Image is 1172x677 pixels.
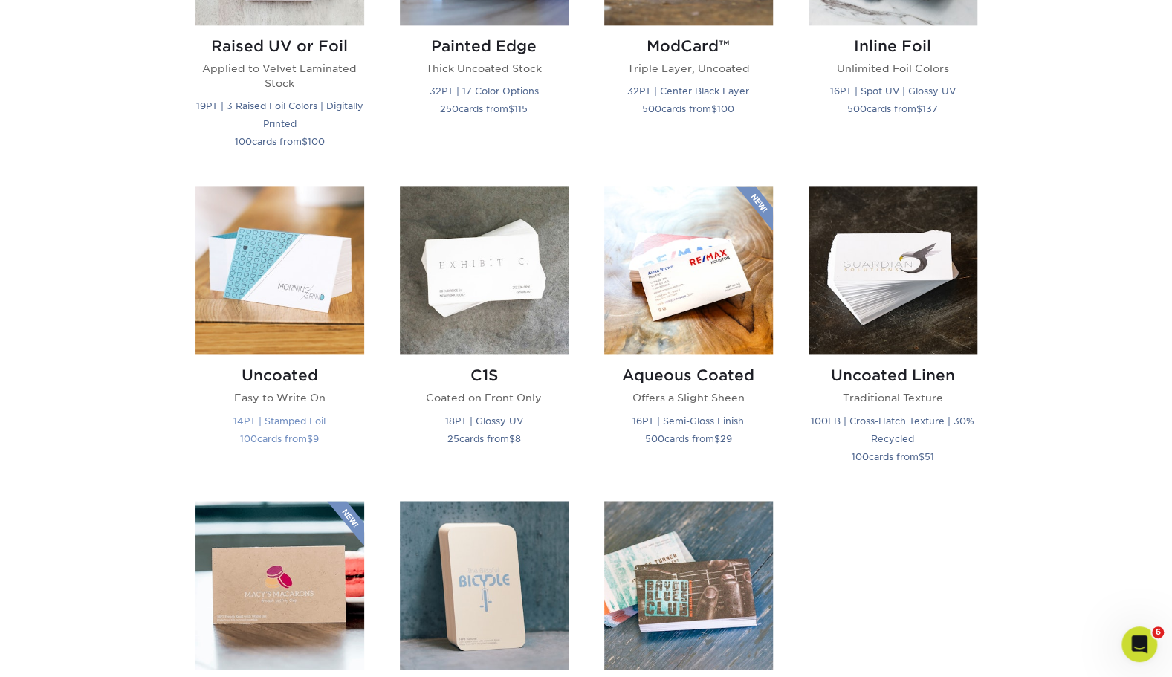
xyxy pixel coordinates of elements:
span: 25 [447,433,459,444]
small: cards from [447,433,521,444]
span: 100 [852,451,869,462]
small: cards from [440,103,528,114]
small: 32PT | 17 Color Options [430,85,539,97]
img: French Kraft Business Cards [195,501,364,670]
small: cards from [645,433,732,444]
small: cards from [235,136,325,147]
span: 115 [514,103,528,114]
span: 29 [720,433,732,444]
small: 16PT | Semi-Gloss Finish [632,415,744,427]
span: $ [302,136,308,147]
span: 250 [440,103,459,114]
span: 100 [235,136,252,147]
span: $ [916,103,922,114]
h2: Aqueous Coated [604,366,773,384]
h2: Uncoated [195,366,364,384]
p: Easy to Write On [195,390,364,405]
small: 19PT | 3 Raised Foil Colors | Digitally Printed [196,100,363,129]
small: cards from [240,433,319,444]
img: Pearl Metallic Business Cards [604,501,773,670]
span: $ [509,433,515,444]
span: 8 [515,433,521,444]
span: 500 [847,103,867,114]
p: Triple Layer, Uncoated [604,61,773,76]
img: New Product [736,186,773,230]
h2: C1S [400,366,569,384]
img: Uncoated Linen Business Cards [809,186,977,354]
small: 16PT | Spot UV | Glossy UV [830,85,956,97]
span: 51 [925,451,934,462]
p: Thick Uncoated Stock [400,61,569,76]
small: 14PT | Stamped Foil [233,415,326,427]
span: $ [508,103,514,114]
p: Unlimited Foil Colors [809,61,977,76]
img: Aqueous Coated Business Cards [604,186,773,354]
h2: Raised UV or Foil [195,37,364,55]
span: 9 [313,433,319,444]
span: 137 [922,103,938,114]
a: Aqueous Coated Business Cards Aqueous Coated Offers a Slight Sheen 16PT | Semi-Gloss Finish 500ca... [604,186,773,482]
a: Uncoated Business Cards Uncoated Easy to Write On 14PT | Stamped Foil 100cards from$9 [195,186,364,482]
h2: Uncoated Linen [809,366,977,384]
h2: Inline Foil [809,37,977,55]
p: Applied to Velvet Laminated Stock [195,61,364,91]
h2: ModCard™ [604,37,773,55]
span: 500 [645,433,664,444]
small: cards from [847,103,938,114]
p: Offers a Slight Sheen [604,390,773,405]
span: 100 [240,433,257,444]
img: New Product [327,501,364,545]
span: $ [711,103,717,114]
p: Coated on Front Only [400,390,569,405]
small: 18PT | Glossy UV [445,415,523,427]
small: 100LB | Cross-Hatch Texture | 30% Recycled [811,415,974,444]
small: 32PT | Center Black Layer [627,85,749,97]
span: 100 [308,136,325,147]
img: C1S Business Cards [400,186,569,354]
span: 100 [717,103,734,114]
small: cards from [852,451,934,462]
img: Uncoated Business Cards [195,186,364,354]
p: Traditional Texture [809,390,977,405]
img: Natural Business Cards [400,501,569,670]
small: cards from [642,103,734,114]
span: 6 [1152,626,1164,638]
span: $ [714,433,720,444]
span: $ [307,433,313,444]
span: $ [919,451,925,462]
a: Uncoated Linen Business Cards Uncoated Linen Traditional Texture 100LB | Cross-Hatch Texture | 30... [809,186,977,482]
h2: Painted Edge [400,37,569,55]
iframe: Intercom live chat [1121,626,1157,662]
span: 500 [642,103,661,114]
a: C1S Business Cards C1S Coated on Front Only 18PT | Glossy UV 25cards from$8 [400,186,569,482]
